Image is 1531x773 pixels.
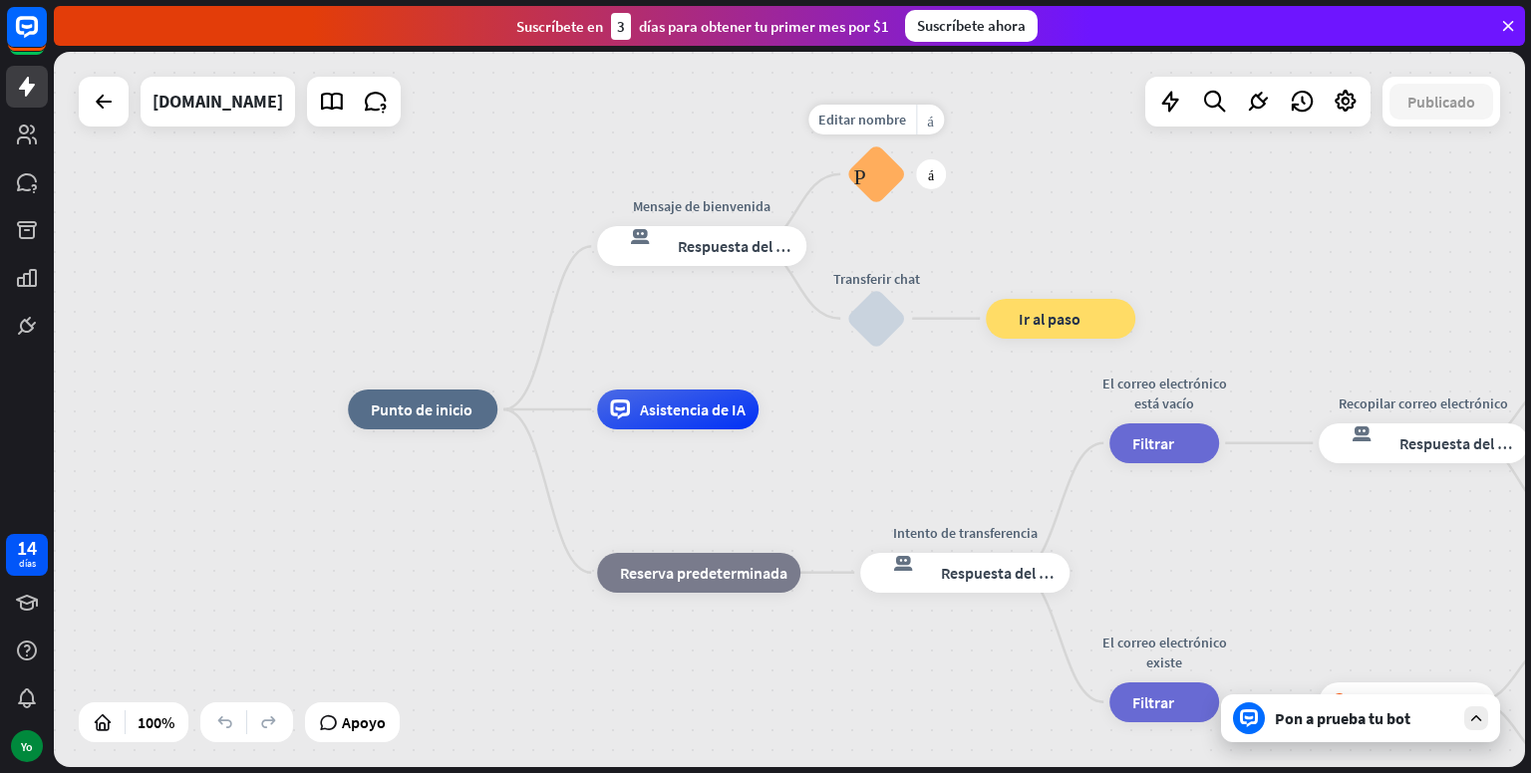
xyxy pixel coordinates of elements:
font: Yo [21,739,33,754]
font: respuesta del bot de bloqueo [610,226,660,246]
font: 100% [138,712,174,732]
font: Transferir chat [833,270,920,288]
button: Publicado [1389,84,1493,120]
font: El correo electrónico existe [1102,634,1227,671]
a: 14 días [6,534,48,576]
font: días [19,557,36,570]
font: Intento de transferencia [893,524,1038,542]
font: bloque_chat en vivo [1332,692,1373,712]
font: Punto de inicio [371,399,472,419]
font: Pon a prueba tu bot [1275,708,1410,728]
font: Editar nombre [818,111,906,129]
font: 14 [17,535,37,560]
font: Transferir chat [1382,692,1482,712]
font: Recopilar correo electrónico [1339,394,1508,412]
font: más [928,167,934,181]
font: Suscríbete en [516,17,603,36]
font: Filtrar [1132,433,1174,453]
button: Abrir el widget de chat LiveChat [16,8,76,68]
font: Publicado [1407,92,1475,112]
font: Preguntas frecuentes sobre bloques [854,163,899,185]
font: Suscríbete ahora [917,16,1026,35]
font: Asistencia de IA [640,399,746,419]
font: Mensaje de bienvenida [633,197,770,215]
div: listobet.com [153,77,283,127]
font: bloque_ir a [999,309,1009,329]
font: Respuesta del bot [678,236,799,256]
font: Respuesta del bot [1399,433,1521,453]
font: Reserva predeterminada [620,563,787,583]
font: Apoyo [342,712,386,732]
font: Filtrar [1132,692,1174,712]
font: respuesta del bot de bloqueo [873,553,923,573]
font: El correo electrónico está vacío [1102,375,1227,412]
font: 3 [617,17,625,36]
font: [DOMAIN_NAME] [153,90,283,113]
font: respuesta del bot de bloqueo [1332,423,1381,443]
font: Respuesta del bot [941,563,1063,583]
font: más_amarillo [927,112,934,127]
font: Ir al paso [1019,309,1080,329]
font: días para obtener tu primer mes por $1 [639,17,889,36]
